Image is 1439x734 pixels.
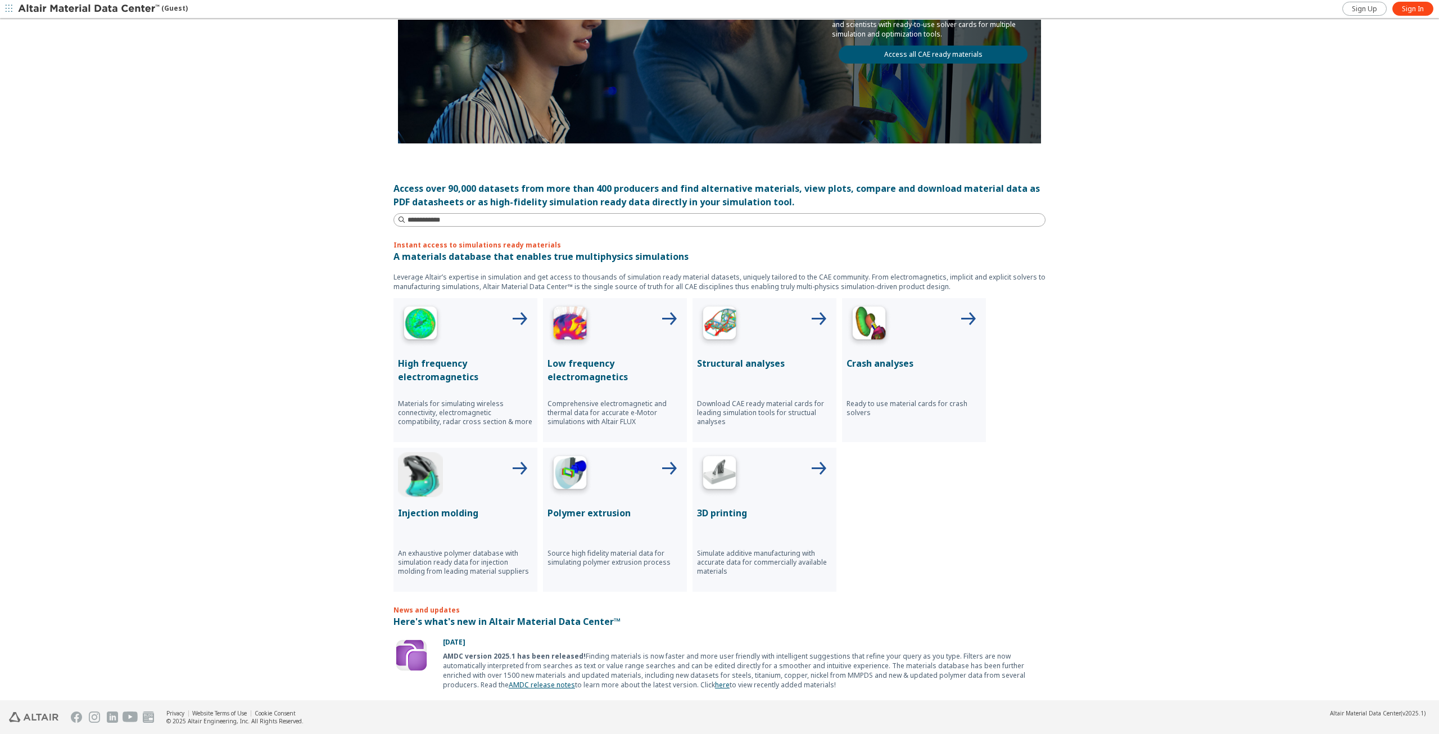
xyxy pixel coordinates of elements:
b: AMDC version 2025.1 has been released! [443,651,586,661]
p: Partners and suppliers [393,696,1046,724]
img: Update Icon Software [393,637,429,673]
div: © 2025 Altair Engineering, Inc. All Rights Reserved. [166,717,304,725]
p: Here's what's new in Altair Material Data Center™ [393,615,1046,628]
p: Comprehensive electromagnetic and thermal data for accurate e-Motor simulations with Altair FLUX [547,399,682,426]
p: 3D printing [697,506,832,520]
p: [DATE] [443,637,1046,647]
p: Injection molding [398,506,533,520]
button: 3D Printing Icon3D printingSimulate additive manufacturing with accurate data for commercially av... [693,448,836,592]
p: Ready to use material cards for crash solvers [847,399,981,417]
p: High frequency electromagnetics [398,357,533,384]
button: Structural Analyses IconStructural analysesDownload CAE ready material cards for leading simulati... [693,298,836,442]
p: Download CAE ready material cards for leading simulation tools for structual analyses [697,399,832,426]
img: Crash Analyses Icon [847,303,892,348]
p: Low frequency electromagnetics [547,357,682,384]
span: Sign In [1402,4,1424,13]
div: Finding materials is now faster and more user friendly with intelligent suggestions that refine y... [443,651,1046,690]
p: News and updates [393,605,1046,615]
p: Crash analyses [847,357,981,370]
button: Low Frequency IconLow frequency electromagneticsComprehensive electromagnetic and thermal data fo... [543,298,687,442]
a: AMDC release notes [509,680,575,690]
p: Polymer extrusion [547,506,682,520]
img: Low Frequency Icon [547,303,592,348]
img: Polymer Extrusion Icon [547,452,592,497]
p: Simulate additive manufacturing with accurate data for commercially available materials [697,549,832,576]
div: (Guest) [18,3,188,15]
a: Sign Up [1342,2,1387,16]
p: Source high fidelity material data for simulating polymer extrusion process [547,549,682,567]
img: Injection Molding Icon [398,452,443,497]
p: Leverage Altair’s expertise in simulation and get access to thousands of simulation ready materia... [393,272,1046,291]
a: here [715,680,730,690]
div: Access over 90,000 datasets from more than 400 producers and find alternative materials, view plo... [393,182,1046,209]
button: Injection Molding IconInjection moldingAn exhaustive polymer database with simulation ready data ... [393,448,537,592]
a: Cookie Consent [255,709,296,717]
img: 3D Printing Icon [697,452,742,497]
span: Altair Material Data Center [1330,709,1401,717]
img: Structural Analyses Icon [697,303,742,348]
a: Sign In [1392,2,1433,16]
button: Polymer Extrusion IconPolymer extrusionSource high fidelity material data for simulating polymer ... [543,448,687,592]
p: An exhaustive polymer database with simulation ready data for injection molding from leading mate... [398,549,533,576]
button: High Frequency IconHigh frequency electromagneticsMaterials for simulating wireless connectivity,... [393,298,537,442]
a: Website Terms of Use [192,709,247,717]
div: (v2025.1) [1330,709,1426,717]
p: Structural analyses [697,357,832,370]
button: Crash Analyses IconCrash analysesReady to use material cards for crash solvers [842,298,986,442]
img: High Frequency Icon [398,303,443,348]
img: Altair Material Data Center [18,3,161,15]
a: Access all CAE ready materials [839,46,1028,64]
p: Materials for simulating wireless connectivity, electromagnetic compatibility, radar cross sectio... [398,399,533,426]
p: Instant access to simulations ready materials [393,240,1046,250]
span: Sign Up [1352,4,1377,13]
img: Altair Engineering [9,712,58,722]
p: A materials database that enables true multiphysics simulations [393,250,1046,263]
a: Privacy [166,709,184,717]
